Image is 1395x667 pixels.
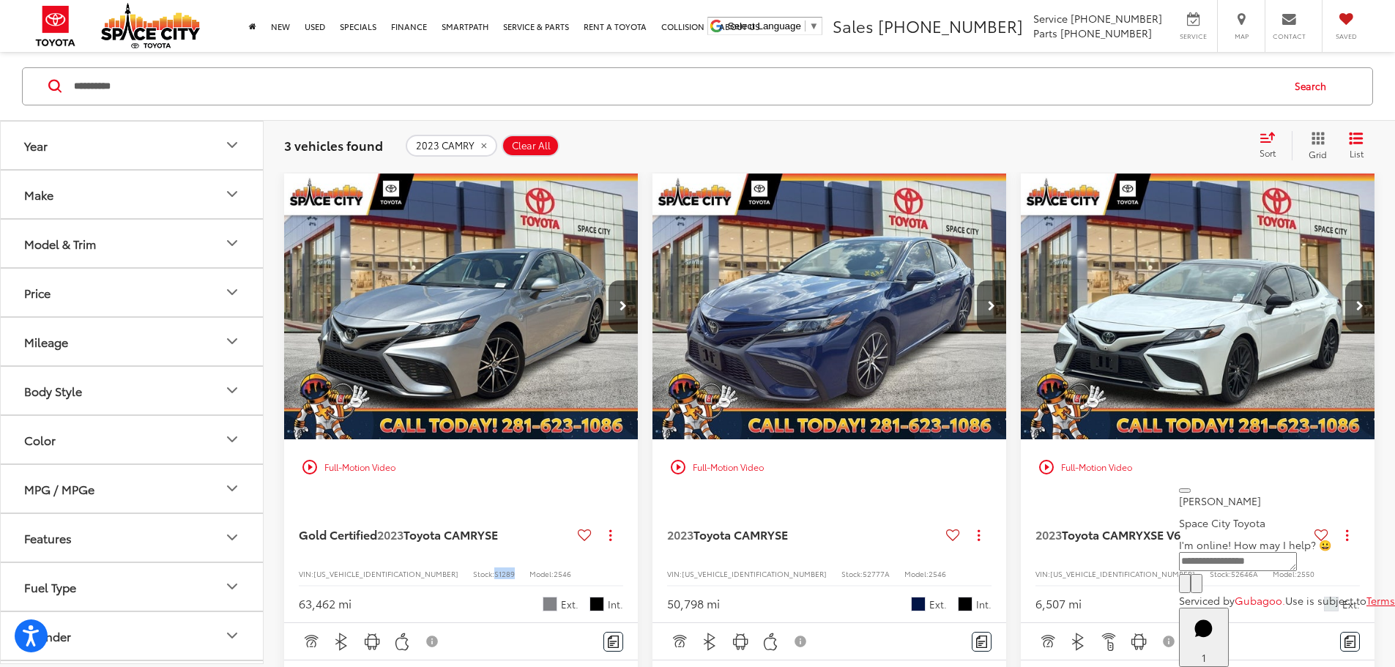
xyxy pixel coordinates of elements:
[24,334,68,348] div: Mileage
[598,522,623,548] button: Actions
[299,595,351,612] div: 63,462 mi
[502,134,559,156] button: Clear All
[878,14,1023,37] span: [PHONE_NUMBER]
[977,280,1006,332] button: Next image
[403,526,485,543] span: Toyota CAMRY
[24,138,48,152] div: Year
[223,234,241,252] div: Model & Trim
[1035,526,1309,543] a: 2023Toyota CAMRYXSE V6
[1,170,264,217] button: MakeMake
[1033,26,1057,40] span: Parts
[284,135,383,153] span: 3 vehicles found
[1185,610,1223,648] svg: Start Chat
[701,633,719,651] img: Bluetooth®
[101,3,200,48] img: Space City Toyota
[1281,67,1347,104] button: Search
[728,21,801,31] span: Select Language
[313,568,458,579] span: [US_VEHICLE_IDENTIFICATION_NUMBER]
[1,317,264,365] button: MileageMileage
[302,633,320,651] img: Adaptive Cruise Control
[299,526,572,543] a: Gold Certified2023Toyota CAMRYSE
[1179,593,1235,608] span: Serviced by
[223,480,241,497] div: MPG / MPGe
[1349,146,1364,159] span: List
[1,121,264,168] button: YearYear
[283,174,639,439] a: 2023 Toyota CAMRY SE SEDAN FWD2023 Toyota CAMRY SE SEDAN FWD2023 Toyota CAMRY SE SEDAN FWD2023 To...
[473,568,494,579] span: Stock:
[1179,493,1395,508] p: [PERSON_NAME]
[1050,568,1195,579] span: [US_VEHICLE_IDENTIFICATION_NUMBER]
[223,283,241,301] div: Price
[809,21,819,31] span: ▼
[1179,515,1395,530] p: Space City Toyota
[1,464,264,512] button: MPG / MPGeMPG / MPGe
[972,632,992,652] button: Comments
[929,597,947,611] span: Ext.
[682,568,827,579] span: [US_VEHICLE_IDENTIFICATION_NUMBER]
[1252,130,1292,160] button: Select sort value
[1,219,264,267] button: Model & TrimModel & Trim
[1179,537,1331,552] span: I'm online! How may I help? 😀
[1020,174,1376,439] a: 2023 Toyota CAMRY XSE V6 SEDAN FWD2023 Toyota CAMRY XSE V6 SEDAN FWD2023 Toyota CAMRY XSE V6 SEDA...
[24,579,76,593] div: Fuel Type
[833,14,874,37] span: Sales
[1062,526,1143,543] span: Toyota CAMRY
[1345,280,1374,332] button: Next image
[223,381,241,399] div: Body Style
[529,568,554,579] span: Model:
[1191,574,1202,593] button: Send Message
[299,526,377,543] span: Gold Certified
[72,68,1281,103] input: Search by Make, Model, or Keyword
[608,636,620,648] img: Comments
[693,526,775,543] span: Toyota CAMRY
[608,597,623,611] span: Int.
[667,595,720,612] div: 50,798 mi
[332,633,351,651] img: Bluetooth®
[393,633,412,651] img: Apple CarPlay
[24,236,96,250] div: Model & Trim
[377,526,403,543] span: 2023
[929,568,946,579] span: 2546
[512,139,551,151] span: Clear All
[1069,633,1087,651] img: Bluetooth®
[1202,650,1206,665] span: 1
[24,530,72,544] div: Features
[223,529,241,546] div: Features
[1033,11,1068,26] span: Service
[1330,31,1362,41] span: Saved
[416,139,475,151] span: 2023 CAMRY
[1179,488,1191,493] button: Close
[1260,146,1276,159] span: Sort
[841,568,863,579] span: Stock:
[24,432,56,446] div: Color
[652,174,1008,441] img: 2023 Toyota CAMRY SE SEDAN FWD
[911,597,926,611] span: Reservoir Blue
[667,526,940,543] a: 2023Toyota CAMRYSE
[223,332,241,350] div: Mileage
[652,174,1008,439] a: 2023 Toyota CAMRY SE SEDAN FWD2023 Toyota CAMRY SE SEDAN FWD2023 Toyota CAMRY SE SEDAN FWD2023 To...
[299,568,313,579] span: VIN:
[603,632,623,652] button: Comments
[24,285,51,299] div: Price
[1100,633,1118,651] img: Remote Start
[24,481,94,495] div: MPG / MPGe
[670,633,688,651] img: Adaptive Cruise Control
[283,174,639,439] div: 2023 Toyota CAMRY SE 0
[958,597,972,611] span: Black
[1035,595,1082,612] div: 6,507 mi
[363,633,382,651] img: Android Auto
[1,415,264,463] button: ColorColor
[978,529,980,541] span: dropdown dots
[1038,633,1057,651] img: Adaptive Cruise Control
[1177,31,1210,41] span: Service
[1,366,264,414] button: Body StyleBody Style
[732,633,750,651] img: Android Auto
[223,136,241,154] div: Year
[1235,593,1285,608] a: Gubagoo.
[223,578,241,595] div: Fuel Type
[485,526,498,543] span: SE
[24,628,71,642] div: Cylinder
[1309,147,1327,160] span: Grid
